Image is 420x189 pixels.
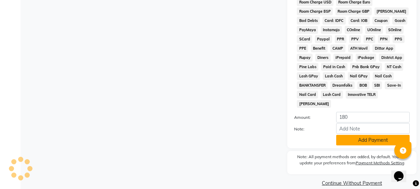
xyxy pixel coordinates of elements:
[297,81,328,89] span: BANKTANSFER
[349,35,361,43] span: PPV
[379,54,404,62] span: District App
[289,126,331,132] label: Note:
[391,162,413,182] iframe: chat widget
[297,35,312,43] span: SCard
[333,54,353,62] span: iPrepaid
[350,63,382,71] span: Pnb Bank GPay
[378,35,390,43] span: PPN
[289,180,415,187] a: Continue Without Payment
[356,160,405,166] label: Payment Methods Setting
[330,45,345,52] span: CAMP
[297,100,331,108] span: [PERSON_NAME]
[297,17,320,25] span: Bad Debts
[372,81,382,89] span: SBI
[336,112,410,123] input: Amount
[364,35,375,43] span: PPC
[294,154,410,169] label: Note: All payment methods are added, by default. You can update your preferences from
[297,91,318,99] span: Nail Card
[323,17,346,25] span: Card: IDFC
[365,26,383,34] span: UOnline
[386,26,404,34] span: SOnline
[336,123,410,134] input: Add Note
[393,35,405,43] span: PPG
[345,26,363,34] span: COnline
[346,91,378,99] span: Innovative TELR
[336,135,410,146] button: Add Payment
[321,63,347,71] span: Paid in Cash
[349,17,370,25] span: Card: IOB
[297,26,318,34] span: PayMaya
[372,17,390,25] span: Coupon
[373,72,394,80] span: Nail Cash
[323,72,345,80] span: Lash Cash
[335,35,346,43] span: PPR
[297,63,318,71] span: Pine Labs
[392,17,407,25] span: Gcash
[315,54,331,62] span: Diners
[297,8,333,15] span: Room Charge EGP
[297,72,320,80] span: Lash GPay
[375,8,409,15] span: [PERSON_NAME]
[348,72,370,80] span: Nail GPay
[348,45,370,52] span: ATH Movil
[297,54,313,62] span: Rupay
[289,114,331,121] label: Amount:
[321,91,343,99] span: Lash Card
[311,45,328,52] span: Benefit
[330,81,355,89] span: Dreamfolks
[357,81,369,89] span: BOB
[336,8,372,15] span: Room Charge GBP
[372,45,395,52] span: Dittor App
[321,26,342,34] span: Instamojo
[356,54,377,62] span: iPackage
[385,81,403,89] span: Save-In
[385,63,404,71] span: NT Cash
[297,45,308,52] span: PPE
[315,35,332,43] span: Paypal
